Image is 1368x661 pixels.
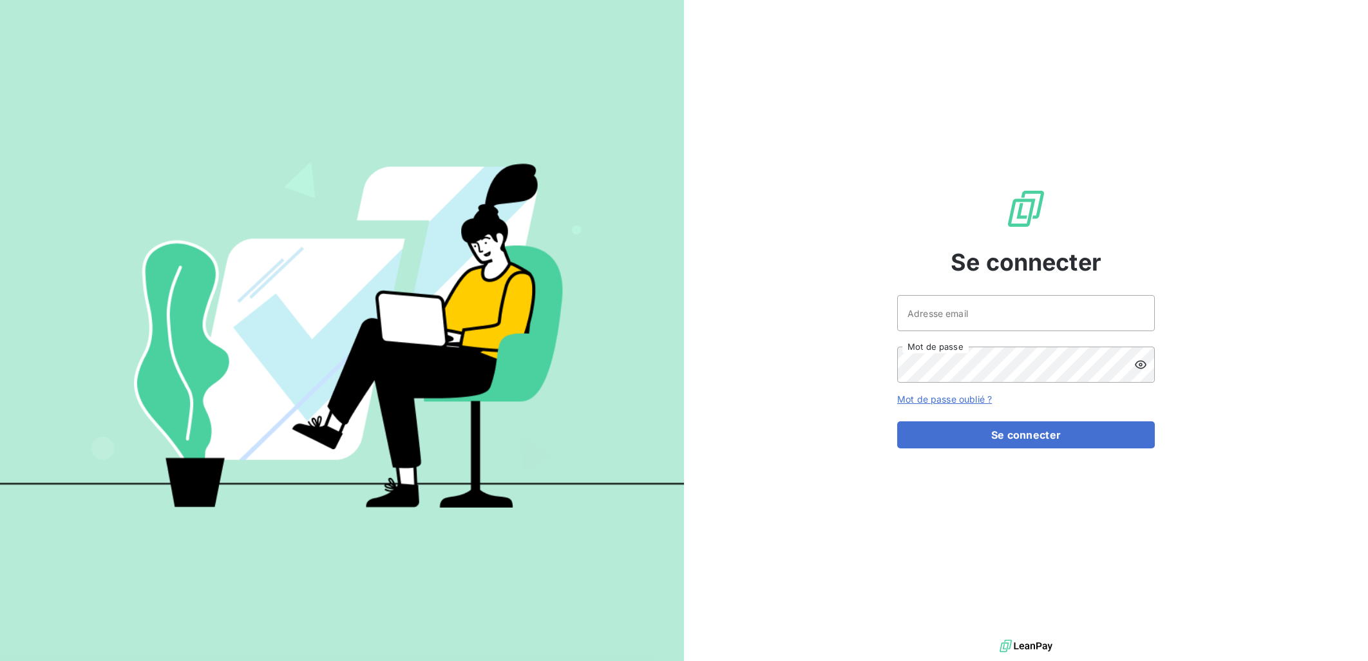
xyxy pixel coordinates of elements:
[951,245,1101,280] span: Se connecter
[1005,188,1047,229] img: Logo LeanPay
[897,295,1155,331] input: placeholder
[1000,637,1052,656] img: logo
[897,421,1155,448] button: Se connecter
[897,394,992,405] a: Mot de passe oublié ?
